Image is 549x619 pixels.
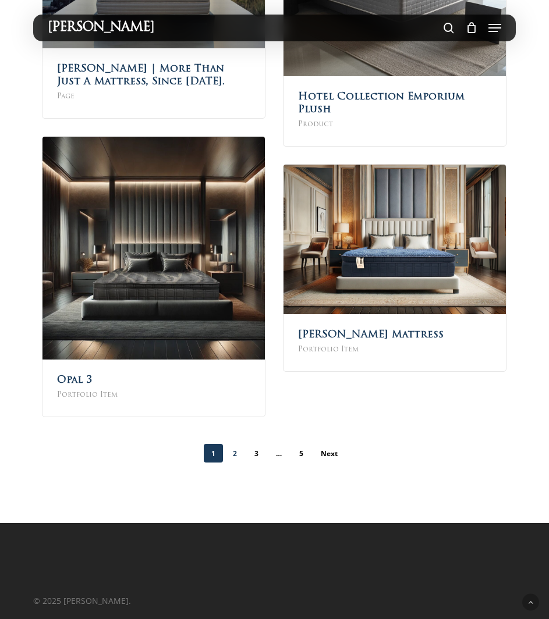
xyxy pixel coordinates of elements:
span: Portfolio Item [57,389,251,401]
a: Navigation Menu [488,22,501,34]
span: Page [57,90,251,103]
a: [PERSON_NAME] [48,22,154,34]
span: Portfolio Item [298,343,492,356]
a: [PERSON_NAME] | More Than Just A Mattress, Since [DATE]. [57,64,225,87]
a: Cart [460,22,483,34]
a: [PERSON_NAME] Mattress [298,330,444,340]
a: Opal 3 [57,375,92,385]
a: Back to top [522,594,539,611]
nav: Pagination Navigation [33,443,516,462]
a: Page 5 [292,444,311,463]
span: Product [298,118,492,131]
span: Page 1 [204,444,223,463]
a: Next [313,444,345,463]
p: © 2025 [PERSON_NAME]. [33,595,270,607]
a: Page 2 [225,444,245,463]
a: Hotel Collection Emporium Plush [298,92,465,115]
a: Page 3 [247,444,266,463]
span: … [268,443,289,464]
